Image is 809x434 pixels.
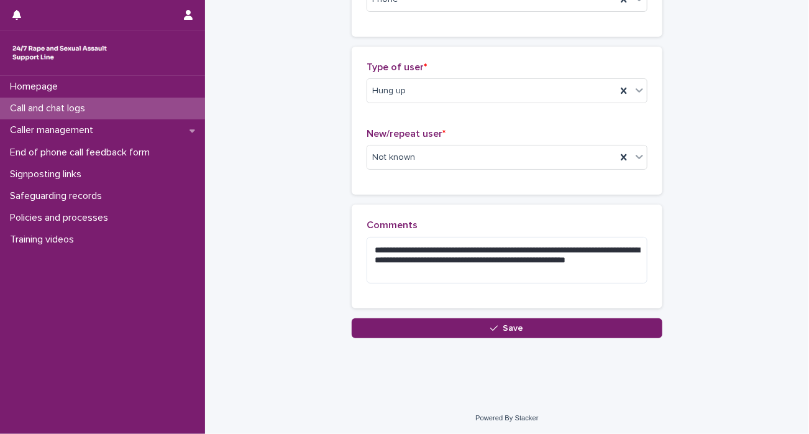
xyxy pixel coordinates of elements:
[503,324,524,333] span: Save
[475,414,538,422] a: Powered By Stacker
[5,147,160,159] p: End of phone call feedback form
[367,129,446,139] span: New/repeat user
[10,40,109,65] img: rhQMoQhaT3yELyF149Cw
[5,81,68,93] p: Homepage
[372,85,406,98] span: Hung up
[5,124,103,136] p: Caller management
[5,212,118,224] p: Policies and processes
[367,220,418,230] span: Comments
[352,318,662,338] button: Save
[5,190,112,202] p: Safeguarding records
[5,103,95,114] p: Call and chat logs
[367,62,427,72] span: Type of user
[5,234,84,246] p: Training videos
[5,169,91,180] p: Signposting links
[372,151,415,164] span: Not known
